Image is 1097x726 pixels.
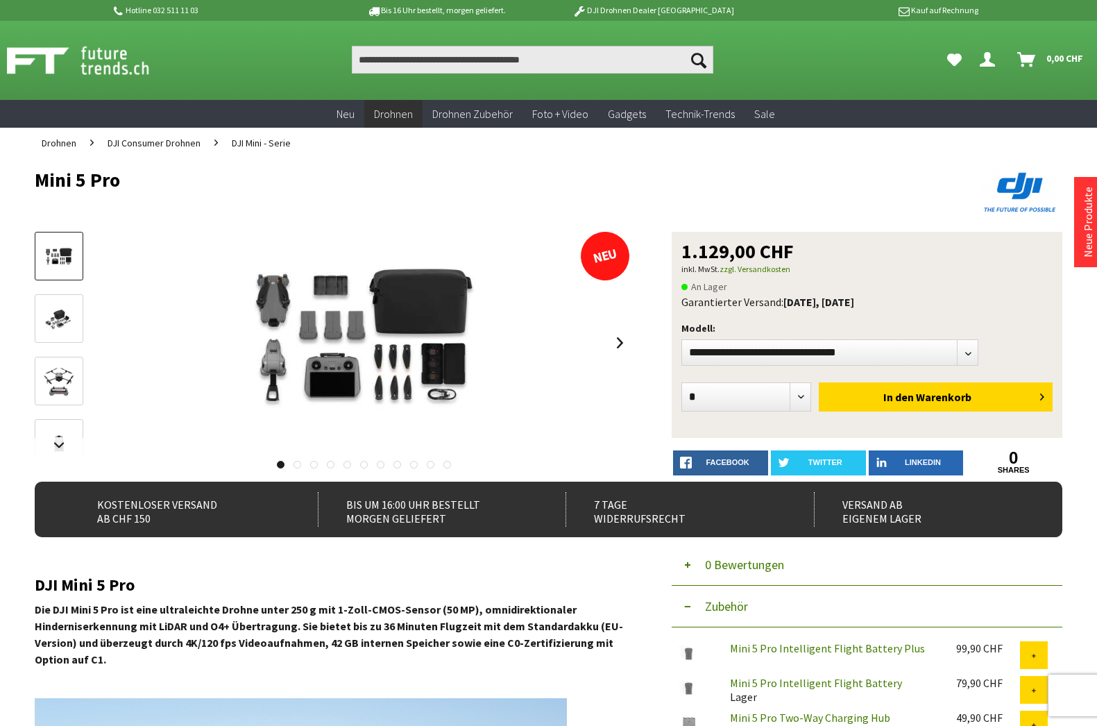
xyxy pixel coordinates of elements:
a: Drohnen [35,128,83,158]
a: facebook [673,450,768,475]
div: Lager [719,676,945,704]
a: Gadgets [598,100,656,128]
a: Drohnen [364,100,423,128]
h1: Mini 5 Pro [35,169,857,190]
p: Modell: [681,320,1053,337]
button: In den Warenkorb [819,382,1053,412]
div: 49,90 CHF [956,711,1020,725]
span: Drohnen [42,137,76,149]
a: Neue Produkte [1081,187,1095,258]
img: Vorschau: Mini 5 Pro [39,244,79,271]
a: Dein Konto [974,46,1006,74]
p: Bis 16 Uhr bestellt, morgen geliefert. [328,2,545,19]
img: DJI [979,169,1062,215]
img: Mini 5 Pro [198,232,531,454]
div: Garantierter Versand: [681,295,1053,309]
a: 0 [966,450,1061,466]
a: twitter [771,450,866,475]
img: Mini 5 Pro Intelligent Flight Battery Plus [672,641,706,664]
span: Drohnen Zubehör [432,107,513,121]
a: DJI Consumer Drohnen [101,128,207,158]
img: Mini 5 Pro Intelligent Flight Battery [672,676,706,699]
strong: Die DJI Mini 5 Pro ist eine ultraleichte Drohne unter 250 g mit 1-Zoll-CMOS-Sensor (50 MP), omnid... [35,602,623,666]
a: zzgl. Versandkosten [720,264,790,274]
button: 0 Bewertungen [672,544,1062,586]
a: Warenkorb [1012,46,1090,74]
span: facebook [706,458,749,466]
p: Hotline 032 511 11 03 [112,2,328,19]
span: 1.129,00 CHF [681,242,794,261]
a: Mini 5 Pro Two-Way Charging Hub [730,711,890,725]
p: Kauf auf Rechnung [762,2,978,19]
button: Zubehör [672,586,1062,627]
span: In den [883,390,914,404]
img: Shop Futuretrends - zur Startseite wechseln [7,43,180,78]
span: Gadgets [608,107,646,121]
div: 79,90 CHF [956,676,1020,690]
a: Mini 5 Pro Intelligent Flight Battery [730,676,902,690]
a: Drohnen Zubehör [423,100,522,128]
h2: DJI Mini 5 Pro [35,576,631,594]
span: 0,00 CHF [1046,47,1083,69]
div: Bis um 16:00 Uhr bestellt Morgen geliefert [318,492,536,527]
a: shares [966,466,1061,475]
a: Neu [327,100,364,128]
div: 7 Tage Widerrufsrecht [565,492,784,527]
span: Technik-Trends [665,107,735,121]
span: DJI Mini - Serie [232,137,291,149]
b: [DATE], [DATE] [783,295,854,309]
div: Versand ab eigenem Lager [814,492,1032,527]
a: Mini 5 Pro Intelligent Flight Battery Plus [730,641,925,655]
p: inkl. MwSt. [681,261,1053,278]
a: Sale [745,100,785,128]
input: Produkt, Marke, Kategorie, EAN, Artikelnummer… [352,46,713,74]
a: DJI Mini - Serie [225,128,298,158]
span: LinkedIn [905,458,941,466]
span: Foto + Video [532,107,588,121]
span: Drohnen [374,107,413,121]
a: LinkedIn [869,450,964,475]
p: DJI Drohnen Dealer [GEOGRAPHIC_DATA] [545,2,761,19]
button: Suchen [684,46,713,74]
a: Foto + Video [522,100,598,128]
a: Meine Favoriten [940,46,969,74]
div: 99,90 CHF [956,641,1020,655]
span: Sale [754,107,775,121]
div: Kostenloser Versand ab CHF 150 [69,492,288,527]
span: DJI Consumer Drohnen [108,137,201,149]
span: Warenkorb [916,390,971,404]
a: Technik-Trends [656,100,745,128]
span: Neu [337,107,355,121]
span: twitter [808,458,842,466]
span: An Lager [681,278,727,295]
